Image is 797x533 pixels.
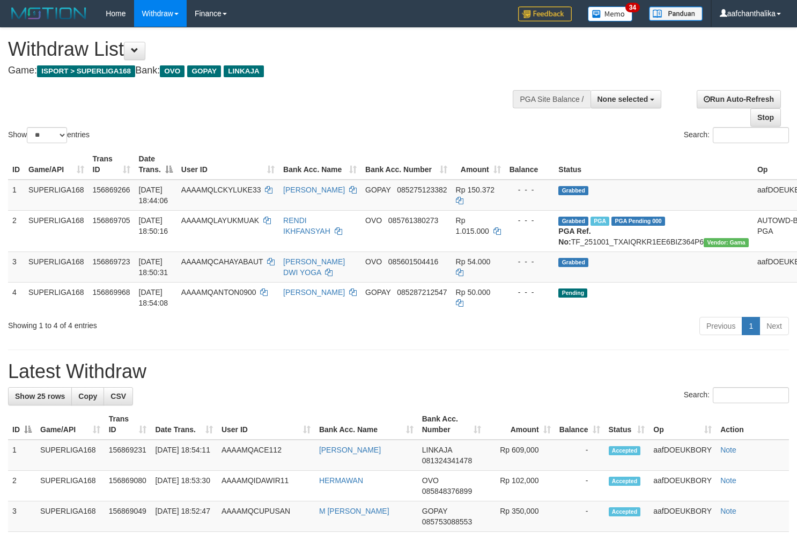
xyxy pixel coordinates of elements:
[422,517,472,526] span: Copy 085753088553 to clipboard
[397,288,447,297] span: Copy 085287212547 to clipboard
[388,257,438,266] span: Copy 085601504416 to clipboard
[151,501,217,532] td: [DATE] 18:52:47
[37,65,135,77] span: ISPORT > SUPERLIGA168
[27,127,67,143] select: Showentries
[8,5,90,21] img: MOTION_logo.png
[604,409,650,440] th: Status: activate to sort column ascending
[365,257,382,266] span: OVO
[649,409,716,440] th: Op: activate to sort column ascending
[558,258,588,267] span: Grabbed
[513,90,590,108] div: PGA Site Balance /
[704,238,749,247] span: Vendor URL: https://trx31.1velocity.biz
[422,476,439,485] span: OVO
[279,149,361,180] th: Bank Acc. Name: activate to sort column ascending
[713,387,789,403] input: Search:
[750,108,781,127] a: Stop
[139,288,168,307] span: [DATE] 18:54:08
[8,127,90,143] label: Show entries
[625,3,640,12] span: 34
[217,501,315,532] td: AAAAMQCUPUSAN
[388,216,438,225] span: Copy 085761380273 to clipboard
[104,387,133,405] a: CSV
[684,127,789,143] label: Search:
[8,501,36,532] td: 3
[361,149,452,180] th: Bank Acc. Number: activate to sort column ascending
[105,440,151,471] td: 156869231
[15,392,65,401] span: Show 25 rows
[139,257,168,277] span: [DATE] 18:50:31
[224,65,264,77] span: LINKAJA
[720,507,736,515] a: Note
[24,180,88,211] td: SUPERLIGA168
[649,6,703,21] img: panduan.png
[24,282,88,313] td: SUPERLIGA168
[456,288,491,297] span: Rp 50.000
[8,282,24,313] td: 4
[485,440,555,471] td: Rp 609,000
[684,387,789,403] label: Search:
[151,409,217,440] th: Date Trans.: activate to sort column ascending
[78,392,97,401] span: Copy
[555,440,604,471] td: -
[510,287,550,298] div: - - -
[397,186,447,194] span: Copy 085275123382 to clipboard
[105,501,151,532] td: 156869049
[36,440,105,471] td: SUPERLIGA168
[151,440,217,471] td: [DATE] 18:54:11
[319,507,389,515] a: M [PERSON_NAME]
[8,149,24,180] th: ID
[452,149,505,180] th: Amount: activate to sort column ascending
[36,409,105,440] th: Game/API: activate to sort column ascending
[505,149,555,180] th: Balance
[485,409,555,440] th: Amount: activate to sort column ascending
[110,392,126,401] span: CSV
[8,65,521,76] h4: Game: Bank:
[93,186,130,194] span: 156869266
[88,149,135,180] th: Trans ID: activate to sort column ascending
[365,288,390,297] span: GOPAY
[485,501,555,532] td: Rp 350,000
[720,476,736,485] a: Note
[365,216,382,225] span: OVO
[283,216,330,235] a: RENDI IKHFANSYAH
[555,501,604,532] td: -
[555,471,604,501] td: -
[187,65,221,77] span: GOPAY
[93,216,130,225] span: 156869705
[24,149,88,180] th: Game/API: activate to sort column ascending
[365,186,390,194] span: GOPAY
[713,127,789,143] input: Search:
[555,409,604,440] th: Balance: activate to sort column ascending
[649,471,716,501] td: aafDOEUKBORY
[510,215,550,226] div: - - -
[36,501,105,532] td: SUPERLIGA168
[217,471,315,501] td: AAAAMQIDAWIR11
[283,288,345,297] a: [PERSON_NAME]
[181,186,261,194] span: AAAAMQLCKYLUKE33
[716,409,789,440] th: Action
[597,95,648,103] span: None selected
[151,471,217,501] td: [DATE] 18:53:30
[699,317,742,335] a: Previous
[456,216,489,235] span: Rp 1.015.000
[649,501,716,532] td: aafDOEUKBORY
[518,6,572,21] img: Feedback.jpg
[742,317,760,335] a: 1
[8,180,24,211] td: 1
[283,186,345,194] a: [PERSON_NAME]
[649,440,716,471] td: aafDOEUKBORY
[609,446,641,455] span: Accepted
[8,471,36,501] td: 2
[558,217,588,226] span: Grabbed
[510,256,550,267] div: - - -
[135,149,177,180] th: Date Trans.: activate to sort column descending
[71,387,104,405] a: Copy
[485,471,555,501] td: Rp 102,000
[591,90,662,108] button: None selected
[8,387,72,405] a: Show 25 rows
[759,317,789,335] a: Next
[181,257,263,266] span: AAAAMQCAHAYABAUT
[554,210,753,251] td: TF_251001_TXAIQRKR1EE6BIZ364P6
[283,257,345,277] a: [PERSON_NAME] DWI YOGA
[217,440,315,471] td: AAAAMQACE112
